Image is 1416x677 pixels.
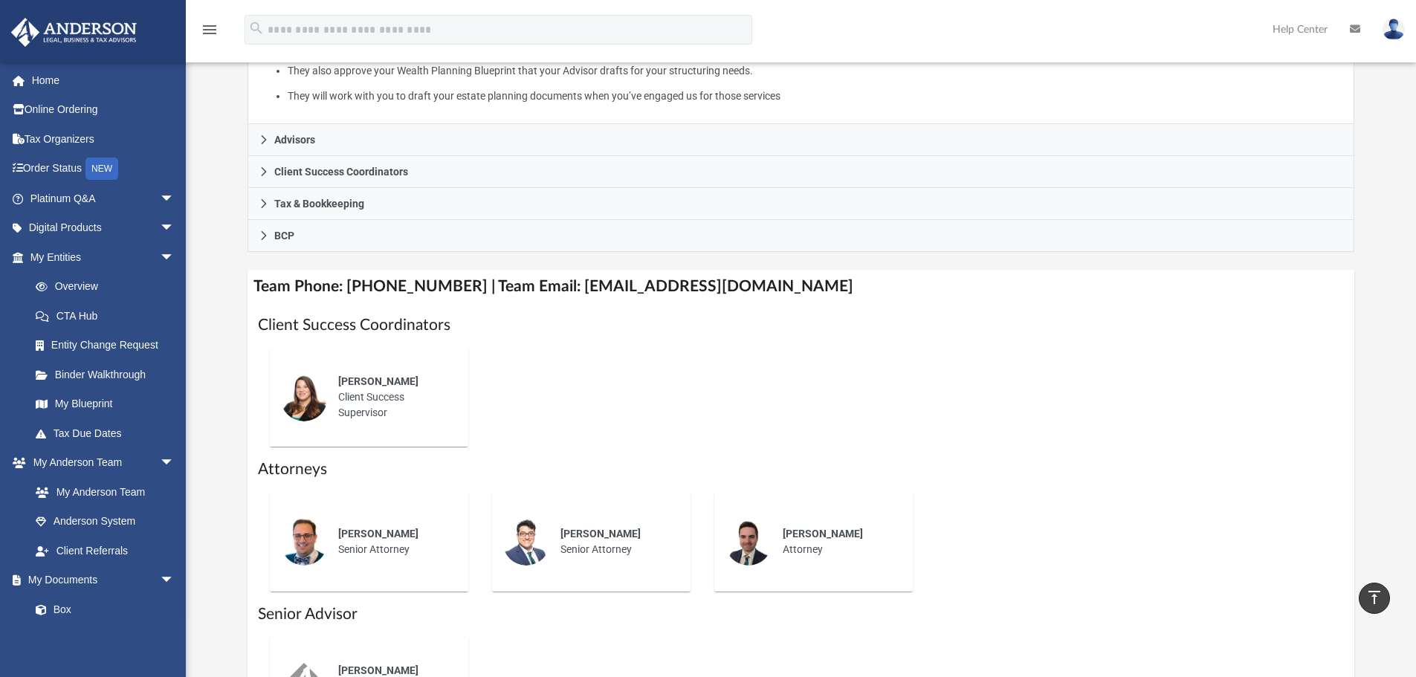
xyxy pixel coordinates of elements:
[338,375,418,387] span: [PERSON_NAME]
[274,135,315,145] span: Advisors
[201,21,219,39] i: menu
[550,516,680,568] div: Senior Attorney
[160,448,190,479] span: arrow_drop_down
[1365,589,1383,606] i: vertical_align_top
[85,158,118,180] div: NEW
[248,124,1355,156] a: Advisors
[10,124,197,154] a: Tax Organizers
[160,184,190,214] span: arrow_drop_down
[248,220,1355,252] a: BCP
[502,518,550,566] img: thumbnail
[1359,583,1390,614] a: vertical_align_top
[160,213,190,244] span: arrow_drop_down
[21,331,197,360] a: Entity Change Request
[248,156,1355,188] a: Client Success Coordinators
[783,528,863,540] span: [PERSON_NAME]
[560,528,641,540] span: [PERSON_NAME]
[274,166,408,177] span: Client Success Coordinators
[725,518,772,566] img: thumbnail
[21,536,190,566] a: Client Referrals
[288,62,1343,80] li: They also approve your Wealth Planning Blueprint that your Advisor drafts for your structuring ne...
[10,566,190,595] a: My Documentsarrow_drop_down
[21,389,190,419] a: My Blueprint
[274,198,364,209] span: Tax & Bookkeeping
[328,516,458,568] div: Senior Attorney
[21,624,190,654] a: Meeting Minutes
[288,87,1343,106] li: They will work with you to draft your estate planning documents when you’ve engaged us for those ...
[10,448,190,478] a: My Anderson Teamarrow_drop_down
[21,477,182,507] a: My Anderson Team
[10,95,197,125] a: Online Ordering
[10,213,197,243] a: Digital Productsarrow_drop_down
[10,154,197,184] a: Order StatusNEW
[338,528,418,540] span: [PERSON_NAME]
[772,516,902,568] div: Attorney
[21,301,197,331] a: CTA Hub
[160,566,190,596] span: arrow_drop_down
[21,360,197,389] a: Binder Walkthrough
[201,28,219,39] a: menu
[1383,19,1405,40] img: User Pic
[248,270,1355,303] h4: Team Phone: [PHONE_NUMBER] | Team Email: [EMAIL_ADDRESS][DOMAIN_NAME]
[10,65,197,95] a: Home
[7,18,141,47] img: Anderson Advisors Platinum Portal
[258,459,1345,480] h1: Attorneys
[248,20,265,36] i: search
[21,418,197,448] a: Tax Due Dates
[274,230,294,241] span: BCP
[280,374,328,421] img: thumbnail
[21,507,190,537] a: Anderson System
[160,242,190,273] span: arrow_drop_down
[328,363,458,431] div: Client Success Supervisor
[280,518,328,566] img: thumbnail
[21,595,182,624] a: Box
[21,272,197,302] a: Overview
[10,242,197,272] a: My Entitiesarrow_drop_down
[10,184,197,213] a: Platinum Q&Aarrow_drop_down
[338,664,418,676] span: [PERSON_NAME]
[258,603,1345,625] h1: Senior Advisor
[258,314,1345,336] h1: Client Success Coordinators
[248,188,1355,220] a: Tax & Bookkeeping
